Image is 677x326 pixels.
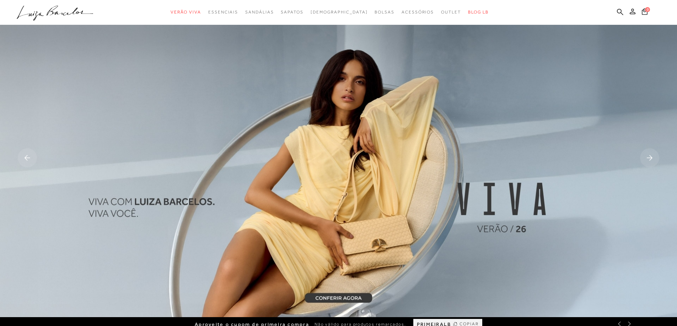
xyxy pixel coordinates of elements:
[375,6,394,19] a: categoryNavScreenReaderText
[375,10,394,15] span: Bolsas
[171,10,201,15] span: Verão Viva
[402,6,434,19] a: categoryNavScreenReaderText
[311,6,368,19] a: noSubCategoriesText
[402,10,434,15] span: Acessórios
[640,8,650,17] button: 0
[468,6,489,19] a: BLOG LB
[281,10,303,15] span: Sapatos
[311,10,368,15] span: [DEMOGRAPHIC_DATA]
[245,6,274,19] a: categoryNavScreenReaderText
[171,6,201,19] a: categoryNavScreenReaderText
[281,6,303,19] a: categoryNavScreenReaderText
[441,10,461,15] span: Outlet
[441,6,461,19] a: categoryNavScreenReaderText
[245,10,274,15] span: Sandálias
[208,10,238,15] span: Essenciais
[645,7,650,12] span: 0
[468,10,489,15] span: BLOG LB
[208,6,238,19] a: categoryNavScreenReaderText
